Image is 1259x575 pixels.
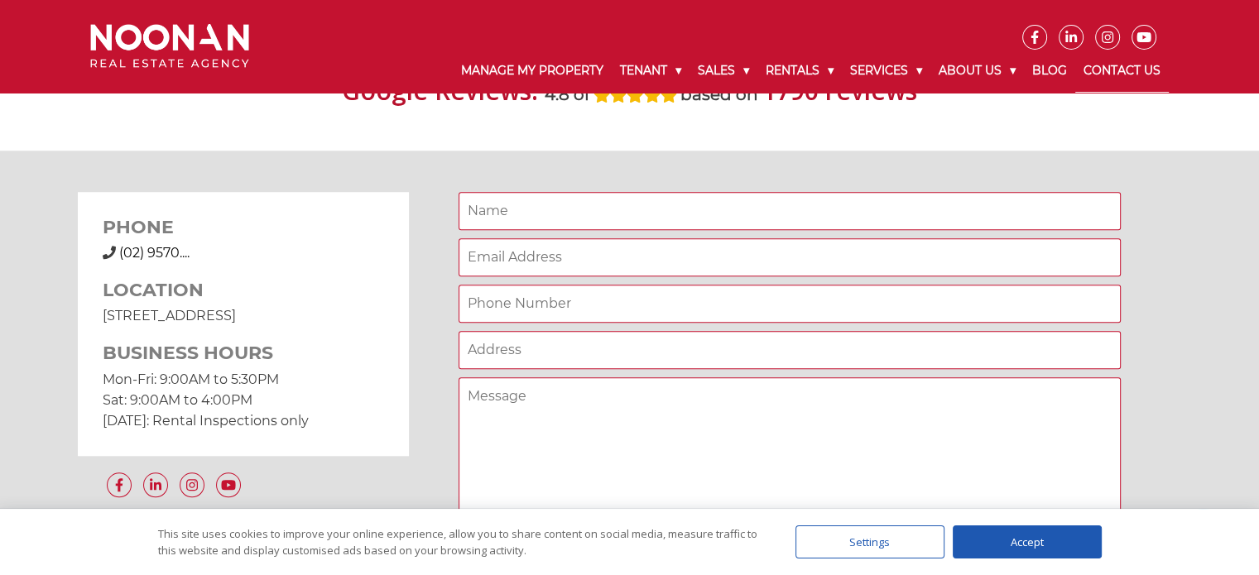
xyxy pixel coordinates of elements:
a: Rentals [757,50,842,92]
strong: 4.8 of [545,84,590,104]
a: Click to reveal phone number [119,245,190,261]
p: Mon-Fri: 9:00AM to 5:30PM [103,369,384,390]
a: Sales [690,50,757,92]
input: Phone Number [459,285,1121,323]
h3: PHONE [103,217,384,238]
img: Noonan Real Estate Agency [90,24,249,68]
a: About Us [930,50,1024,92]
h3: LOCATION [103,280,384,301]
div: Accept [953,525,1102,558]
p: [DATE]: Rental Inspections only [103,410,384,431]
span: (02) 9570.... [119,245,190,261]
div: Settings [795,525,944,558]
a: Services [842,50,930,92]
input: Email Address [459,238,1121,276]
strong: based on [680,84,758,104]
input: Address [459,331,1121,369]
p: Sat: 9:00AM to 4:00PM [103,390,384,410]
h3: BUSINESS HOURS [103,343,384,364]
a: Blog [1024,50,1075,92]
a: Manage My Property [453,50,612,92]
a: Contact Us [1075,50,1169,93]
a: Tenant [612,50,690,92]
input: Name [459,192,1121,230]
p: [STREET_ADDRESS] [103,305,384,326]
div: This site uses cookies to improve your online experience, allow you to share content on social me... [158,525,762,558]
